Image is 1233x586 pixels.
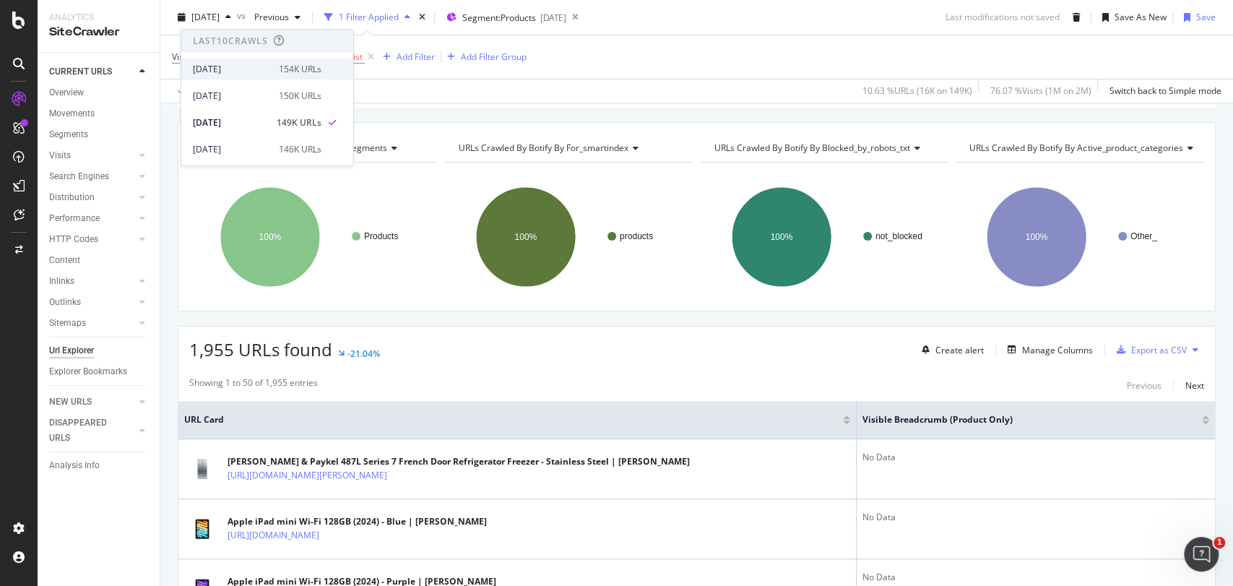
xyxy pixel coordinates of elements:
[1127,376,1161,394] button: Previous
[459,142,628,154] span: URLs Crawled By Botify By for_smartindex
[49,148,71,163] div: Visits
[1184,537,1219,572] iframe: Intercom live chat
[49,106,95,121] div: Movements
[49,274,74,289] div: Inlinks
[49,211,100,226] div: Performance
[277,116,321,129] div: 149K URLs
[184,519,220,539] img: main image
[49,232,98,247] div: HTTP Codes
[441,48,527,66] button: Add Filter Group
[49,127,88,142] div: Segments
[540,12,566,24] div: [DATE]
[49,364,150,379] a: Explorer Bookmarks
[228,515,487,528] div: Apple iPad mini Wi-Fi 128GB (2024) - Blue | [PERSON_NAME]
[990,85,1091,97] div: 76.07 % Visits ( 1M on 2M )
[49,316,86,331] div: Sitemaps
[711,137,936,160] h4: URLs Crawled By Botify By blocked_by_robots_txt
[1178,6,1216,29] button: Save
[461,51,527,63] div: Add Filter Group
[377,48,435,66] button: Add Filter
[49,415,122,446] div: DISAPPEARED URLS
[49,64,135,79] a: CURRENT URLS
[935,344,984,356] div: Create alert
[49,458,100,473] div: Analysis Info
[701,174,946,300] svg: A chart.
[946,11,1060,23] div: Last modifications not saved
[49,295,135,310] a: Outlinks
[49,395,135,410] a: NEW URLS
[184,459,220,479] img: main image
[49,12,148,24] div: Analytics
[189,376,318,394] div: Showing 1 to 50 of 1,955 entries
[1130,231,1157,241] text: Other_
[189,337,332,361] span: 1,955 URLs found
[228,468,387,483] a: [URL][DOMAIN_NAME][PERSON_NAME]
[172,51,310,63] span: Visible Breadcrumb (Product Only)
[248,11,289,23] span: Previous
[49,415,135,446] a: DISAPPEARED URLS
[49,364,127,379] div: Explorer Bookmarks
[49,190,95,205] div: Distribution
[189,174,435,300] svg: A chart.
[228,455,690,468] div: [PERSON_NAME] & Paykel 487L Series 7 French Door Refrigerator Freezer - Stainless Steel | [PERSON...
[49,106,150,121] a: Movements
[1213,537,1225,548] span: 1
[49,127,150,142] a: Segments
[49,169,135,184] a: Search Engines
[862,413,1180,426] span: Visible Breadcrumb (Product Only)
[193,143,270,156] div: [DATE]
[445,174,691,300] svg: A chart.
[514,232,537,242] text: 100%
[862,571,1209,584] div: No Data
[620,231,653,241] text: products
[441,6,566,29] button: Segment:Products[DATE]
[969,142,1182,154] span: URLs Crawled By Botify By active_product_categories
[172,79,214,103] button: Apply
[1104,79,1221,103] button: Switch back to Simple mode
[248,6,306,29] button: Previous
[862,511,1209,524] div: No Data
[191,11,220,23] span: 2025 Sep. 7th
[416,10,428,25] div: times
[1096,6,1167,29] button: Save As New
[49,343,150,358] a: Url Explorer
[1115,11,1167,23] div: Save As New
[228,528,319,543] a: [URL][DOMAIN_NAME]
[1109,85,1221,97] div: Switch back to Simple mode
[862,451,1209,464] div: No Data
[49,169,109,184] div: Search Engines
[279,63,321,76] div: 154K URLs
[1002,341,1093,358] button: Manage Columns
[49,232,135,247] a: HTTP Codes
[916,338,984,361] button: Create alert
[1185,379,1204,392] div: Next
[462,12,536,24] span: Segment: Products
[237,9,248,22] span: vs
[49,148,135,163] a: Visits
[347,348,380,360] div: -21.04%
[339,11,399,23] div: 1 Filter Applied
[49,295,81,310] div: Outlinks
[279,143,321,156] div: 146K URLs
[319,6,416,29] button: 1 Filter Applied
[49,190,135,205] a: Distribution
[456,137,680,160] h4: URLs Crawled By Botify By for_smartindex
[956,174,1201,300] svg: A chart.
[49,253,150,268] a: Content
[1022,344,1093,356] div: Manage Columns
[49,316,135,331] a: Sitemaps
[184,413,839,426] span: URL Card
[49,64,112,79] div: CURRENT URLS
[364,231,398,241] text: Products
[1111,338,1187,361] button: Export as CSV
[1127,379,1161,392] div: Previous
[1131,344,1187,356] div: Export as CSV
[193,35,268,47] div: Last 10 Crawls
[49,343,94,358] div: Url Explorer
[49,24,148,40] div: SiteCrawler
[279,90,321,103] div: 150K URLs
[172,6,237,29] button: [DATE]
